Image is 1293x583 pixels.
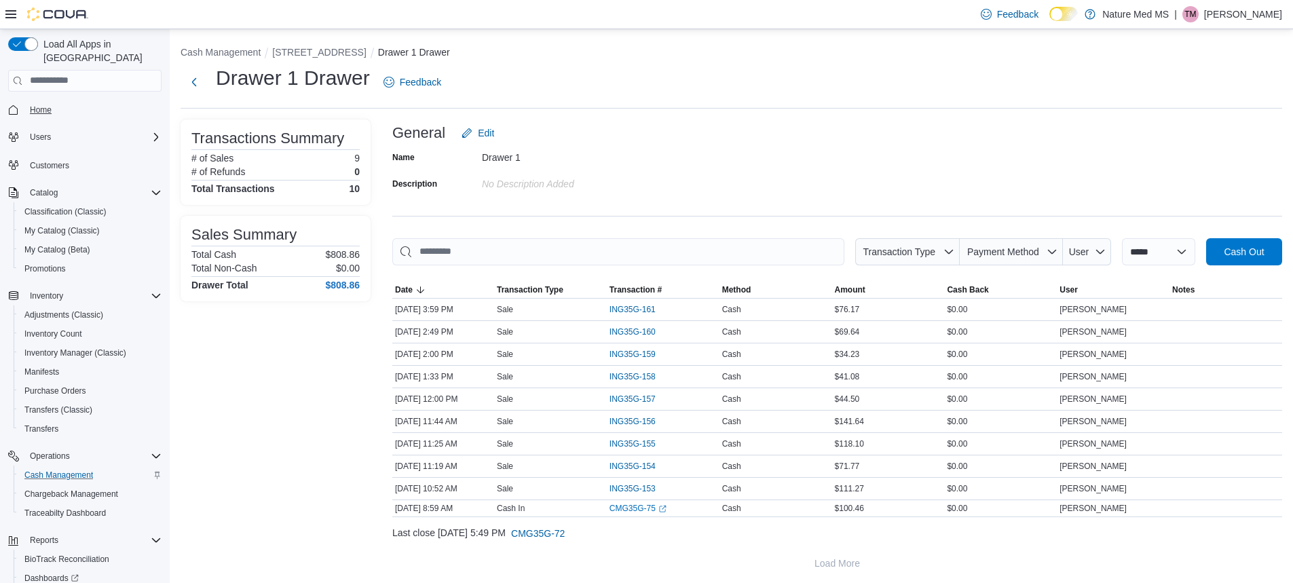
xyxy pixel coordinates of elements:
span: Load More [814,557,860,570]
div: [DATE] 8:59 AM [392,500,494,516]
p: Sale [497,461,513,472]
span: User [1069,246,1089,257]
span: Cash [722,461,741,472]
button: Payment Method [960,238,1063,265]
span: ING35G-158 [610,371,656,382]
span: Reports [30,535,58,546]
span: Notes [1172,284,1195,295]
span: BioTrack Reconciliation [19,551,162,567]
button: My Catalog (Classic) [14,221,167,240]
span: Transfers (Classic) [24,405,92,415]
a: Transfers [19,421,64,437]
button: Date [392,282,494,298]
span: My Catalog (Classic) [24,225,100,236]
input: Dark Mode [1049,7,1078,21]
button: Amount [832,282,945,298]
div: [DATE] 12:00 PM [392,391,494,407]
span: ING35G-159 [610,349,656,360]
a: Home [24,102,57,118]
span: Operations [30,451,70,462]
span: Edit [478,126,494,140]
span: My Catalog (Beta) [19,242,162,258]
p: $808.86 [325,249,360,260]
button: Next [181,69,208,96]
span: Cash [722,371,741,382]
span: Cash [722,503,741,514]
h6: Total Cash [191,249,236,260]
span: $34.23 [835,349,860,360]
span: Cash Back [947,284,988,295]
a: CMG35G-75External link [610,503,667,514]
label: Description [392,178,437,189]
span: Chargeback Management [24,489,118,500]
span: $111.27 [835,483,864,494]
p: Nature Med MS [1102,6,1169,22]
span: Home [30,105,52,115]
span: $118.10 [835,438,864,449]
button: Manifests [14,362,167,381]
button: ING35G-157 [610,391,669,407]
span: Chargeback Management [19,486,162,502]
p: | [1174,6,1177,22]
button: Home [3,100,167,119]
a: Feedback [975,1,1044,28]
span: Adjustments (Classic) [19,307,162,323]
p: Sale [497,349,513,360]
span: Purchase Orders [24,385,86,396]
span: ING35G-160 [610,326,656,337]
button: ING35G-159 [610,346,669,362]
button: Method [719,282,832,298]
span: [PERSON_NAME] [1060,349,1127,360]
div: [DATE] 11:19 AM [392,458,494,474]
span: [PERSON_NAME] [1060,304,1127,315]
span: Cash [722,394,741,405]
button: Catalog [24,185,63,201]
span: Transaction Type [863,246,935,257]
button: Traceabilty Dashboard [14,504,167,523]
button: Customers [3,155,167,174]
span: Inventory [24,288,162,304]
nav: An example of EuiBreadcrumbs [181,45,1282,62]
div: Drawer 1 [482,147,664,163]
span: $76.17 [835,304,860,315]
button: Purchase Orders [14,381,167,400]
button: ING35G-158 [610,369,669,385]
span: Promotions [19,261,162,277]
div: [DATE] 2:00 PM [392,346,494,362]
span: Cash Out [1224,245,1264,259]
p: Sale [497,304,513,315]
button: Inventory Count [14,324,167,343]
span: User [1060,284,1078,295]
button: Inventory [3,286,167,305]
a: Cash Management [19,467,98,483]
div: $0.00 [944,436,1057,452]
span: TM [1184,6,1196,22]
h4: 10 [349,183,360,194]
button: Reports [24,532,64,548]
span: $41.08 [835,371,860,382]
span: $71.77 [835,461,860,472]
div: No Description added [482,173,664,189]
a: Manifests [19,364,64,380]
p: Sale [497,438,513,449]
div: $0.00 [944,481,1057,497]
span: ING35G-161 [610,304,656,315]
p: Sale [497,416,513,427]
p: Sale [497,326,513,337]
a: Purchase Orders [19,383,92,399]
span: Inventory [30,290,63,301]
a: Inventory Count [19,326,88,342]
button: Transfers [14,419,167,438]
a: Chargeback Management [19,486,124,502]
span: $69.64 [835,326,860,337]
button: User [1063,238,1111,265]
span: [PERSON_NAME] [1060,326,1127,337]
div: [DATE] 11:25 AM [392,436,494,452]
div: Last close [DATE] 5:49 PM [392,520,1282,547]
svg: External link [658,505,667,513]
button: Transaction Type [855,238,960,265]
button: ING35G-153 [610,481,669,497]
span: My Catalog (Beta) [24,244,90,255]
button: Chargeback Management [14,485,167,504]
button: Inventory Manager (Classic) [14,343,167,362]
